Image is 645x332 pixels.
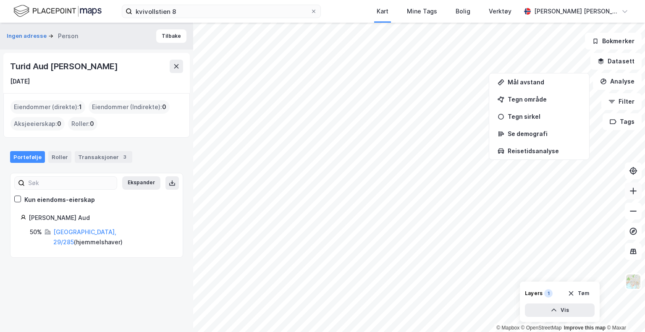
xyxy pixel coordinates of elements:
[544,289,553,298] div: 1
[13,4,102,18] img: logo.f888ab2527a4732fd821a326f86c7f29.svg
[525,303,595,317] button: Vis
[122,176,160,190] button: Ekspander
[603,292,645,332] div: Kontrollprogram for chat
[90,119,94,129] span: 0
[601,93,642,110] button: Filter
[24,195,95,205] div: Kun eiendoms-eierskap
[57,119,61,129] span: 0
[508,78,581,86] div: Mål avstand
[593,73,642,90] button: Analyse
[508,96,581,103] div: Tegn område
[53,228,116,246] a: [GEOGRAPHIC_DATA], 29/285
[564,325,606,331] a: Improve this map
[590,53,642,70] button: Datasett
[407,6,437,16] div: Mine Tags
[603,113,642,130] button: Tags
[30,227,42,237] div: 50%
[58,31,78,41] div: Person
[7,32,48,40] button: Ingen adresse
[456,6,470,16] div: Bolig
[489,6,511,16] div: Verktøy
[10,151,45,163] div: Portefølje
[68,117,97,131] div: Roller :
[508,130,581,137] div: Se demografi
[156,29,186,43] button: Tilbake
[48,151,71,163] div: Roller
[534,6,618,16] div: [PERSON_NAME] [PERSON_NAME]
[10,60,119,73] div: Turid Aud [PERSON_NAME]
[89,100,170,114] div: Eiendommer (Indirekte) :
[521,325,562,331] a: OpenStreetMap
[562,287,595,300] button: Tøm
[496,325,519,331] a: Mapbox
[75,151,132,163] div: Transaksjoner
[625,274,641,290] img: Z
[10,117,65,131] div: Aksjeeierskap :
[29,213,173,223] div: [PERSON_NAME] Aud
[10,100,85,114] div: Eiendommer (direkte) :
[508,113,581,120] div: Tegn sirkel
[25,177,117,189] input: Søk
[10,76,30,86] div: [DATE]
[508,147,581,154] div: Reisetidsanalyse
[377,6,388,16] div: Kart
[121,153,129,161] div: 3
[603,292,645,332] iframe: Chat Widget
[585,33,642,50] button: Bokmerker
[79,102,82,112] span: 1
[525,290,543,297] div: Layers
[53,227,173,247] div: ( hjemmelshaver )
[162,102,166,112] span: 0
[132,5,310,18] input: Søk på adresse, matrikkel, gårdeiere, leietakere eller personer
